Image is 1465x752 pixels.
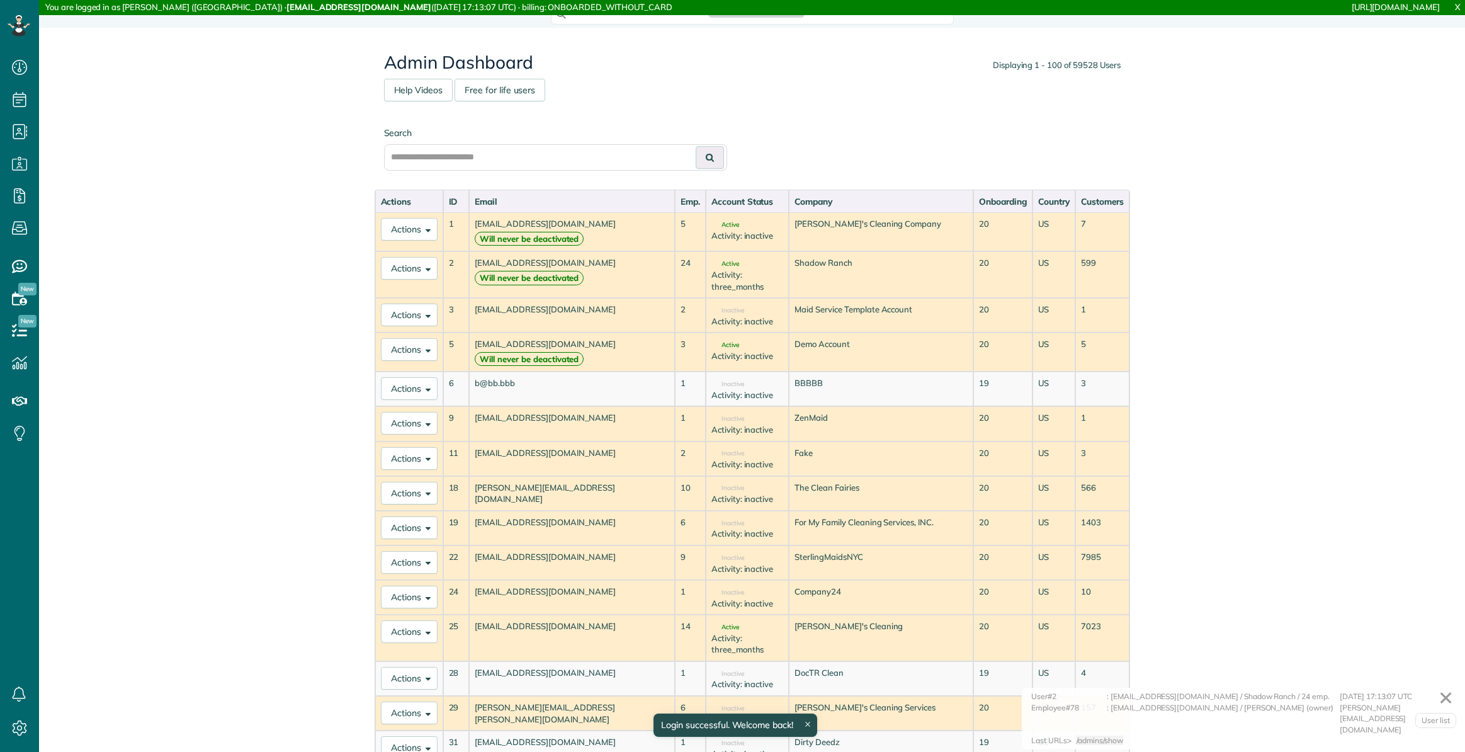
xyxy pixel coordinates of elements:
span: /admins/show [1077,736,1124,745]
td: [PERSON_NAME]'s Cleaning Services [789,696,973,731]
td: SterlingMaidsNYC [789,545,973,580]
td: 3 [675,333,706,372]
td: [PERSON_NAME][EMAIL_ADDRESS][PERSON_NAME][DOMAIN_NAME] [469,696,675,731]
td: [EMAIL_ADDRESS][DOMAIN_NAME] [469,251,675,298]
a: User list [1415,713,1456,728]
td: 20 [973,511,1032,545]
td: 1 [1075,298,1129,333]
td: [PERSON_NAME][EMAIL_ADDRESS][DOMAIN_NAME] [469,476,675,511]
td: 6 [675,696,706,731]
div: [PERSON_NAME][EMAIL_ADDRESS][DOMAIN_NAME] [1340,702,1453,736]
div: Employee#78 [1031,702,1107,736]
span: New [18,315,37,328]
div: Activity: inactive [711,678,783,690]
td: 24 [675,251,706,298]
td: 599 [1075,251,1129,298]
h2: Admin Dashboard [384,53,1121,72]
td: 1 [443,212,470,251]
div: Customers [1081,195,1124,208]
div: Activity: inactive [711,493,783,505]
div: Activity: inactive [711,459,783,470]
span: Inactive [711,671,744,677]
div: Activity: three_months [711,632,783,656]
td: 19 [973,372,1032,406]
td: 1 [675,406,706,441]
a: Free for life users [455,79,545,101]
td: 566 [1075,476,1129,511]
div: Company [795,195,968,208]
td: US [1032,476,1075,511]
td: 19 [443,511,470,545]
button: Actions [381,482,438,504]
td: 20 [973,298,1032,333]
td: 19 [973,661,1032,696]
strong: [EMAIL_ADDRESS][DOMAIN_NAME] [286,2,431,12]
div: Last URLs [1031,735,1067,746]
span: Inactive [711,555,744,561]
td: [EMAIL_ADDRESS][DOMAIN_NAME] [469,442,675,476]
span: Active [711,222,739,228]
div: Activity: inactive [711,563,783,575]
td: 5 [675,212,706,251]
td: The Clean Fairies [789,476,973,511]
td: [EMAIL_ADDRESS][DOMAIN_NAME] [469,661,675,696]
button: Actions [381,304,438,326]
a: [URL][DOMAIN_NAME] [1352,2,1440,12]
td: [EMAIL_ADDRESS][DOMAIN_NAME] [469,406,675,441]
td: b@bb.bbb [469,372,675,406]
td: Company24 [789,580,973,615]
button: Actions [381,218,438,241]
button: Actions [381,447,438,470]
div: : [EMAIL_ADDRESS][DOMAIN_NAME] / Shadow Ranch / 24 emp. [1107,691,1340,702]
div: Onboarding [979,195,1027,208]
td: US [1032,333,1075,372]
td: 28 [443,661,470,696]
span: Inactive [711,590,744,596]
td: Demo Account [789,333,973,372]
td: 3 [443,298,470,333]
div: Activity: inactive [711,389,783,401]
td: 10 [675,476,706,511]
td: 20 [973,580,1032,615]
td: Shadow Ranch [789,251,973,298]
span: New [18,283,37,295]
button: Actions [381,412,438,435]
td: [EMAIL_ADDRESS][DOMAIN_NAME] [469,298,675,333]
span: Inactive [711,450,744,457]
td: US [1032,511,1075,545]
td: [EMAIL_ADDRESS][DOMAIN_NAME] [469,615,675,661]
span: Inactive [711,520,744,527]
div: Activity: three_months [711,269,783,292]
div: Activity: inactive [711,424,783,436]
td: 1403 [1075,511,1129,545]
div: > [1067,735,1129,746]
div: Country [1038,195,1070,208]
button: Actions [381,338,438,361]
div: Activity: inactive [711,598,783,610]
td: [EMAIL_ADDRESS][DOMAIN_NAME] [469,212,675,251]
td: DocTR Clean [789,661,973,696]
td: US [1032,251,1075,298]
div: User#2 [1031,691,1107,702]
td: US [1032,212,1075,251]
td: 29 [443,696,470,731]
span: Inactive [711,485,744,491]
td: US [1032,372,1075,406]
td: 20 [973,442,1032,476]
button: Actions [381,586,438,608]
td: 20 [973,251,1032,298]
button: Actions [381,516,438,539]
span: Active [711,342,739,348]
td: 20 [973,615,1032,661]
td: 2 [675,442,706,476]
td: US [1032,545,1075,580]
span: Inactive [711,705,744,712]
td: [EMAIL_ADDRESS][DOMAIN_NAME] [469,545,675,580]
td: 20 [973,406,1032,441]
div: Displaying 1 - 100 of 59528 Users [993,59,1121,71]
td: 7 [1075,212,1129,251]
td: 1 [675,661,706,696]
div: Activity: inactive [711,350,783,362]
td: 20 [973,696,1032,731]
td: US [1032,298,1075,333]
